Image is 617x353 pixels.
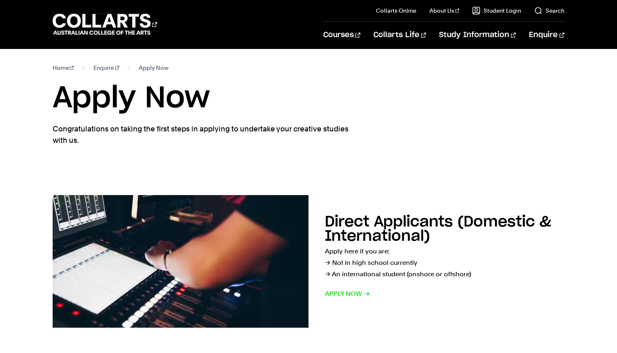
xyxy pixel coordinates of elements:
[53,80,565,117] h1: Apply Now
[139,62,169,73] span: Apply Now
[472,7,521,15] a: Student Login
[325,288,370,300] span: Apply now
[53,13,157,36] div: Go to homepage
[439,22,516,49] a: Study Information
[53,195,565,328] a: Direct Applicants (Domestic & International) Apply here if you are:→ Not in high school currently...
[373,22,426,49] a: Collarts Life
[325,215,551,244] h2: Direct Applicants (Domestic & International)
[376,7,416,15] a: Collarts Online
[534,7,564,15] a: Search
[323,22,360,49] a: Courses
[93,62,119,73] a: Enquire
[529,22,564,49] a: Enquire
[325,246,564,280] p: Apply here if you are: → Not in high school currently → An international student (onshore or offs...
[53,123,351,146] p: Congratulations on taking the first steps in applying to undertake your creative studies with us.
[429,7,459,15] a: About Us
[53,62,74,73] a: Home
